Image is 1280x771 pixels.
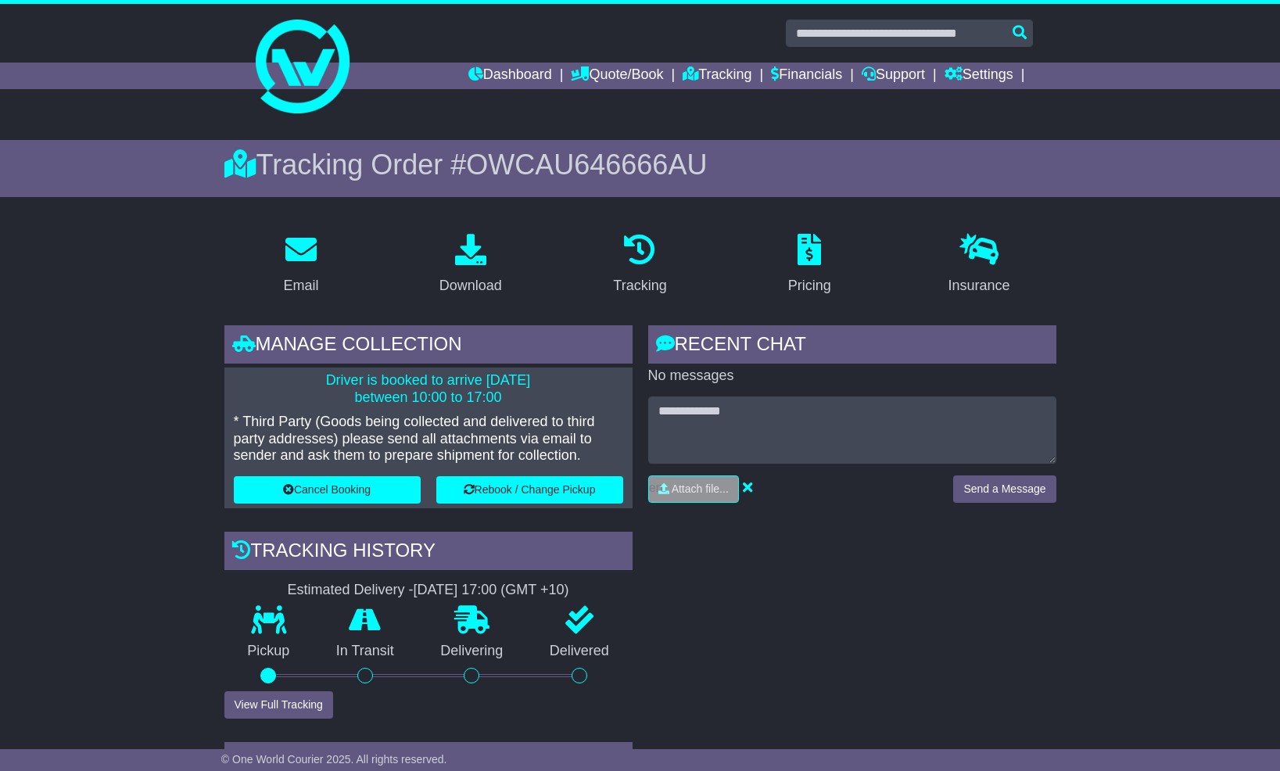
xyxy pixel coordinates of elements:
[953,475,1056,503] button: Send a Message
[224,325,633,368] div: Manage collection
[603,228,676,302] a: Tracking
[948,275,1010,296] div: Insurance
[466,149,707,181] span: OWCAU646666AU
[945,63,1013,89] a: Settings
[224,582,633,599] div: Estimated Delivery -
[224,691,333,719] button: View Full Tracking
[221,753,447,766] span: © One World Courier 2025. All rights reserved.
[778,228,841,302] a: Pricing
[468,63,552,89] a: Dashboard
[234,476,421,504] button: Cancel Booking
[571,63,663,89] a: Quote/Book
[771,63,842,89] a: Financials
[418,643,527,660] p: Delivering
[429,228,512,302] a: Download
[234,372,623,406] p: Driver is booked to arrive [DATE] between 10:00 to 17:00
[613,275,666,296] div: Tracking
[414,582,569,599] div: [DATE] 17:00 (GMT +10)
[648,325,1056,368] div: RECENT CHAT
[439,275,502,296] div: Download
[683,63,751,89] a: Tracking
[862,63,925,89] a: Support
[648,368,1056,385] p: No messages
[938,228,1020,302] a: Insurance
[224,148,1056,181] div: Tracking Order #
[526,643,633,660] p: Delivered
[224,532,633,574] div: Tracking history
[788,275,831,296] div: Pricing
[283,275,318,296] div: Email
[436,476,623,504] button: Rebook / Change Pickup
[313,643,418,660] p: In Transit
[273,228,328,302] a: Email
[224,643,314,660] p: Pickup
[234,414,623,464] p: * Third Party (Goods being collected and delivered to third party addresses) please send all atta...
